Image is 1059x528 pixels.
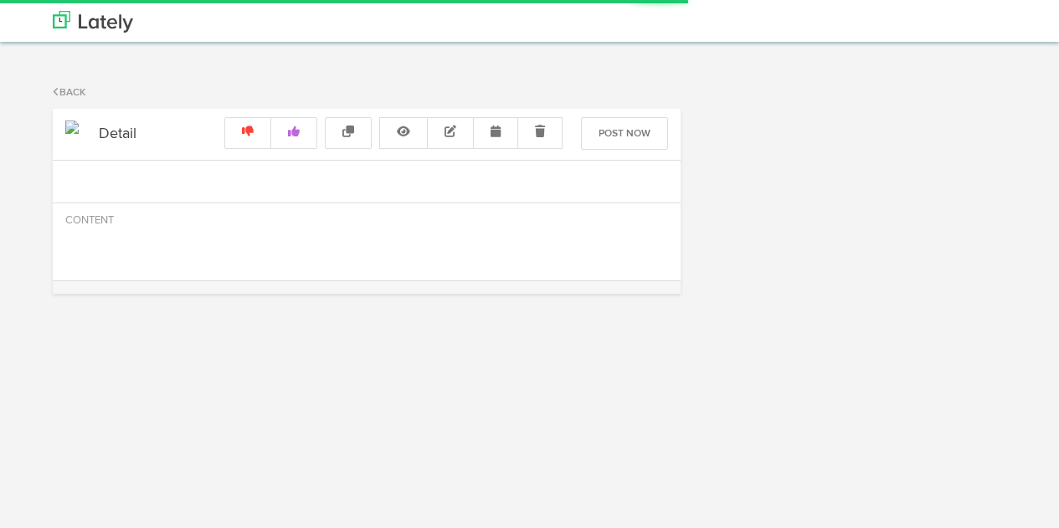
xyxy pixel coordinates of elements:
[581,117,668,150] button: Post Now
[53,11,133,33] img: logo_lately_bg_light.svg
[74,117,145,151] h3: Detail
[53,88,85,98] a: Back
[65,215,114,226] span: CONTENT
[65,117,90,134] img: .svg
